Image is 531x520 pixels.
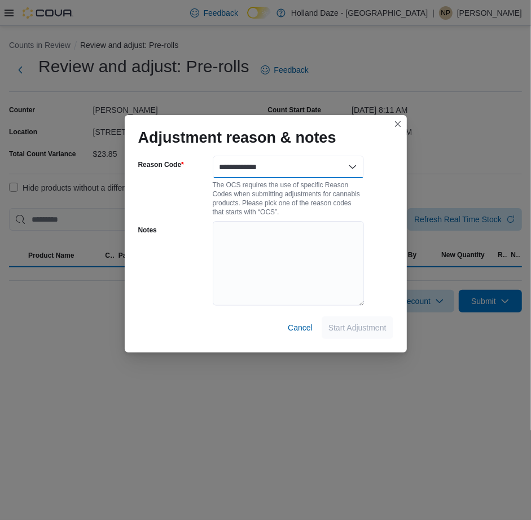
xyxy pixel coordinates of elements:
[328,322,387,333] span: Start Adjustment
[288,322,313,333] span: Cancel
[138,226,157,235] label: Notes
[283,316,317,339] button: Cancel
[391,117,405,131] button: Closes this modal window
[138,129,336,147] h1: Adjustment reason & notes
[138,160,184,169] label: Reason Code
[213,178,364,217] div: The OCS requires the use of specific Reason Codes when submitting adjustments for cannabis produc...
[322,316,393,339] button: Start Adjustment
